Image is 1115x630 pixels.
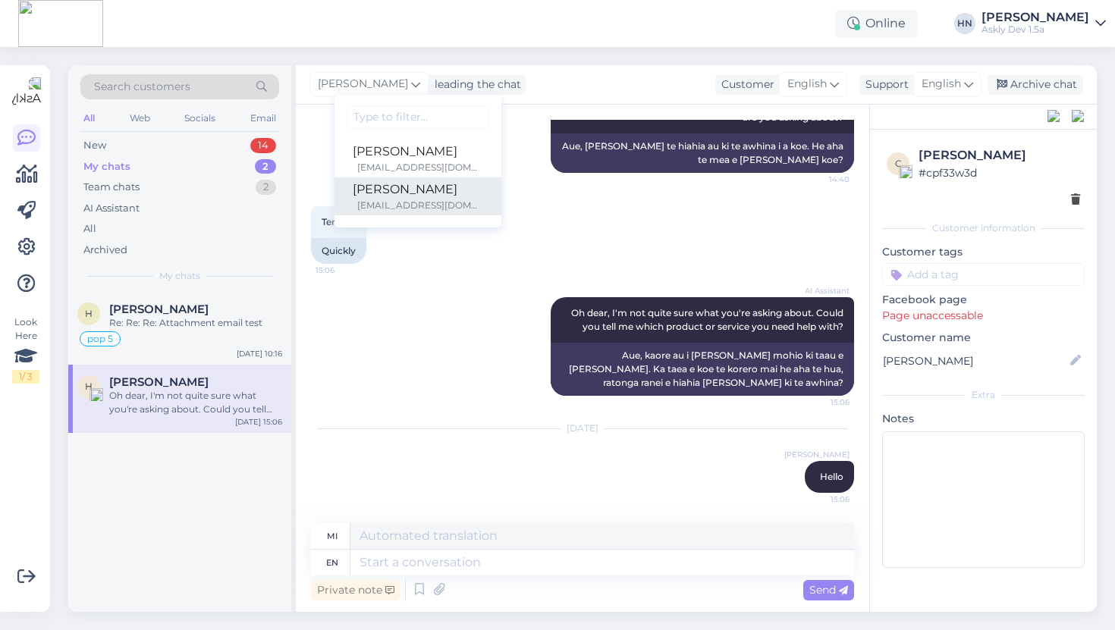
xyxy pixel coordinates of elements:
[255,159,276,174] div: 2
[334,177,501,215] a: [PERSON_NAME][EMAIL_ADDRESS][DOMAIN_NAME]
[85,308,93,319] span: H
[793,174,850,185] span: 14:40
[882,244,1085,260] p: Customer tags
[12,370,39,384] div: 1 / 3
[109,316,282,330] div: Re: Re: Re: Attachment email test
[311,238,366,264] div: Quickly
[127,108,153,128] div: Web
[1072,110,1085,124] img: zendesk
[988,74,1083,95] div: Archive chat
[551,343,854,396] div: Aue, kaore au i [PERSON_NAME] mohio ki taau e [PERSON_NAME]. Ka taea e koe te korero mai he aha t...
[793,285,850,296] span: AI Assistant
[353,180,483,199] div: [PERSON_NAME]
[982,11,1106,36] a: [PERSON_NAME]Askly Dev 1.5a
[322,216,341,227] span: Tere
[247,108,279,128] div: Email
[327,523,338,549] div: mi
[353,143,483,161] div: [PERSON_NAME]
[922,76,961,92] span: English
[235,416,282,428] div: [DATE] 15:06
[159,269,200,283] span: My chats
[316,265,372,276] span: 15:06
[80,108,98,128] div: All
[859,77,909,92] div: Support
[311,580,400,600] div: Private note
[83,201,140,216] div: AI Assistant
[109,375,209,389] span: Hans Niinemäe
[820,471,843,482] span: Hello
[895,158,902,169] span: c
[12,315,39,384] div: Look Here
[715,77,774,92] div: Customer
[787,76,827,92] span: English
[318,76,408,92] span: [PERSON_NAME]
[83,159,130,174] div: My chats
[835,10,918,37] div: Online
[347,105,489,129] input: Type to filter...
[256,180,276,195] div: 2
[882,221,1085,235] div: Customer information
[237,348,282,359] div: [DATE] 10:16
[551,133,854,173] div: Aue, [PERSON_NAME] te hiahia au ki te awhina i a koe. He aha te mea e [PERSON_NAME] koe?
[311,422,854,435] div: [DATE]
[571,307,846,332] span: Oh dear, I'm not quite sure what you're asking about. Could you tell me which product or service ...
[83,180,140,195] div: Team chats
[919,146,1080,165] div: [PERSON_NAME]
[109,389,282,416] div: Oh dear, I'm not quite sure what you're asking about. Could you tell me which product or service ...
[1047,110,1061,124] img: pd
[429,77,521,92] div: leading the chat
[882,411,1085,427] p: Notes
[793,494,850,505] span: 15:06
[809,583,848,597] span: Send
[250,138,276,153] div: 14
[87,334,113,343] span: pop 5
[85,381,93,392] span: H
[326,550,338,575] div: en
[784,449,850,460] span: [PERSON_NAME]
[83,138,106,153] div: New
[94,79,190,95] span: Search customers
[83,221,96,237] div: All
[954,13,975,34] div: HN
[357,161,483,174] div: [EMAIL_ADDRESS][DOMAIN_NAME]
[919,165,1080,181] div: # cpf33w3d
[882,330,1085,346] p: Customer name
[882,292,1085,308] p: Facebook page
[882,308,1085,324] p: Page unaccessable
[882,263,1085,286] input: Add a tag
[357,199,483,212] div: [EMAIL_ADDRESS][DOMAIN_NAME]
[982,11,1089,24] div: [PERSON_NAME]
[883,353,1067,369] input: Add name
[83,243,127,258] div: Archived
[181,108,218,128] div: Socials
[12,77,41,106] img: Askly Logo
[793,396,850,408] span: 15:06
[882,388,1085,402] div: Extra
[334,139,501,177] a: [PERSON_NAME][EMAIL_ADDRESS][DOMAIN_NAME]
[982,24,1089,36] div: Askly Dev 1.5a
[109,302,209,316] span: Hans Niinemäe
